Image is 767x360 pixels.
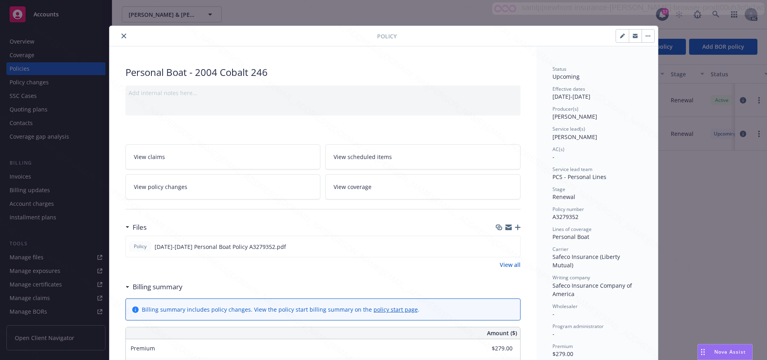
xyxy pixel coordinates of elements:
[132,243,148,250] span: Policy
[133,222,147,233] h3: Files
[465,342,517,354] input: 0.00
[377,32,397,40] span: Policy
[552,233,589,241] span: Personal Boat
[325,174,521,199] a: View coverage
[552,125,585,132] span: Service lead(s)
[552,66,566,72] span: Status
[552,86,585,92] span: Effective dates
[714,348,746,355] span: Nova Assist
[552,73,580,80] span: Upcoming
[500,261,521,269] a: View all
[552,86,642,101] div: [DATE] - [DATE]
[552,282,634,298] span: Safeco Insurance Company of America
[552,226,592,233] span: Lines of coverage
[129,89,517,97] div: Add internal notes here...
[552,193,575,201] span: Renewal
[552,303,578,310] span: Wholesaler
[125,174,321,199] a: View policy changes
[334,183,372,191] span: View coverage
[155,243,286,251] span: [DATE]-[DATE] Personal Boat Policy A3279352.pdf
[374,306,418,313] a: policy start page
[552,105,578,112] span: Producer(s)
[552,310,554,318] span: -
[133,282,183,292] h3: Billing summary
[334,153,392,161] span: View scheduled items
[131,344,155,352] span: Premium
[125,222,147,233] div: Files
[552,173,606,181] span: PCS - Personal Lines
[552,166,592,173] span: Service lead team
[698,344,708,360] div: Drag to move
[325,144,521,169] a: View scheduled items
[552,253,622,269] span: Safeco Insurance (Liberty Mutual)
[125,144,321,169] a: View claims
[552,153,554,161] span: -
[134,183,187,191] span: View policy changes
[552,323,604,330] span: Program administrator
[552,133,597,141] span: [PERSON_NAME]
[697,344,753,360] button: Nova Assist
[552,330,554,338] span: -
[552,146,564,153] span: AC(s)
[134,153,165,161] span: View claims
[119,31,129,41] button: close
[552,206,584,213] span: Policy number
[487,329,517,337] span: Amount ($)
[552,113,597,120] span: [PERSON_NAME]
[125,282,183,292] div: Billing summary
[552,343,573,350] span: Premium
[510,243,517,251] button: preview file
[552,350,573,358] span: $279.00
[142,305,419,314] div: Billing summary includes policy changes. View the policy start billing summary on the .
[125,66,521,79] div: Personal Boat - 2004 Cobalt 246
[552,186,565,193] span: Stage
[497,243,503,251] button: download file
[552,274,590,281] span: Writing company
[552,213,578,221] span: A3279352
[552,246,568,253] span: Carrier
